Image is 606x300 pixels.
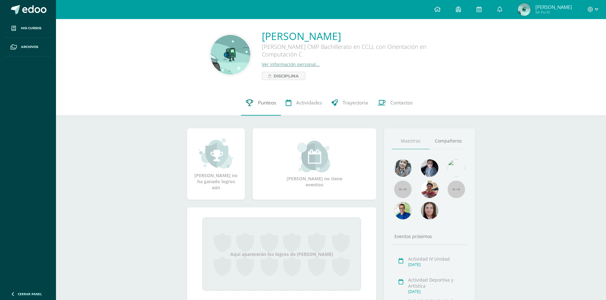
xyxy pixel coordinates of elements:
span: [PERSON_NAME] [535,4,572,10]
a: Trayectoria [327,90,373,116]
span: Mi Perfil [535,10,572,15]
a: Punteos [241,90,281,116]
div: [PERSON_NAME] CMP Bachillerato en CCLL con Orientación en Computación C [262,43,453,61]
img: 11152eb22ca3048aebc25a5ecf6973a7.png [421,181,438,198]
div: [PERSON_NAME] no tiene eventos [283,141,346,188]
a: Contactos [373,90,417,116]
a: Archivos [5,38,51,57]
div: Eventos próximos [392,233,467,239]
img: b8baad08a0802a54ee139394226d2cf3.png [421,159,438,177]
span: Cerrar panel [18,292,42,296]
img: 55x55 [394,181,412,198]
div: Aquí aparecerán los logros de [PERSON_NAME] [202,217,361,291]
a: Maestros [392,133,429,149]
img: 67c3d6f6ad1c930a517675cdc903f95f.png [421,202,438,219]
div: Actividad IV Unidad [408,256,465,262]
span: Mis cursos [21,26,41,31]
div: [DATE] [408,289,465,294]
img: 10741f48bcca31577cbcd80b61dad2f3.png [394,202,412,219]
img: ff7324e1e1ac0f1c0b686afbd80157d2.png [211,35,250,75]
img: 55x55 [448,181,465,198]
a: Compañeros [429,133,467,149]
a: Mis cursos [5,19,51,38]
img: event_small.png [297,141,332,172]
a: Disciplina [262,72,305,80]
span: Contactos [390,99,413,106]
a: Actividades [281,90,327,116]
a: Ver información personal... [262,61,320,67]
img: 0d125e61179144410fb0d7f3f0b592f6.png [518,3,531,16]
span: Trayectoria [343,99,368,106]
img: 45bd7986b8947ad7e5894cbc9b781108.png [394,159,412,177]
div: [DATE] [408,262,465,267]
div: [PERSON_NAME] no ha ganado logros aún [193,137,239,190]
a: [PERSON_NAME] [262,29,453,43]
span: Archivos [21,44,38,50]
img: achievement_small.png [199,137,233,169]
img: c25c8a4a46aeab7e345bf0f34826bacf.png [448,159,465,177]
span: Actividades [296,99,322,106]
span: Punteos [258,99,276,106]
span: Disciplina [274,72,299,80]
div: Actividad Deportiva y Artística [408,277,465,289]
